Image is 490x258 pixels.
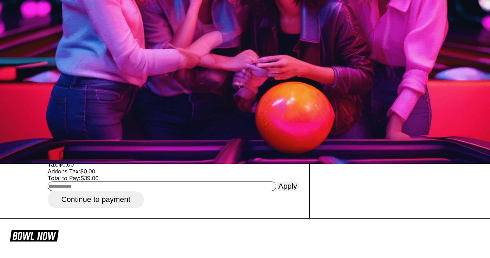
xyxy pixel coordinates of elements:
[48,161,59,168] span: Tax:
[48,175,80,182] span: Total to Pay:
[48,168,80,175] span: Addons Tax:
[80,168,95,175] span: $0.00
[48,191,144,208] button: Continue to payment
[80,175,99,182] span: $39.00
[59,161,74,168] span: $0.00
[276,182,299,191] button: Apply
